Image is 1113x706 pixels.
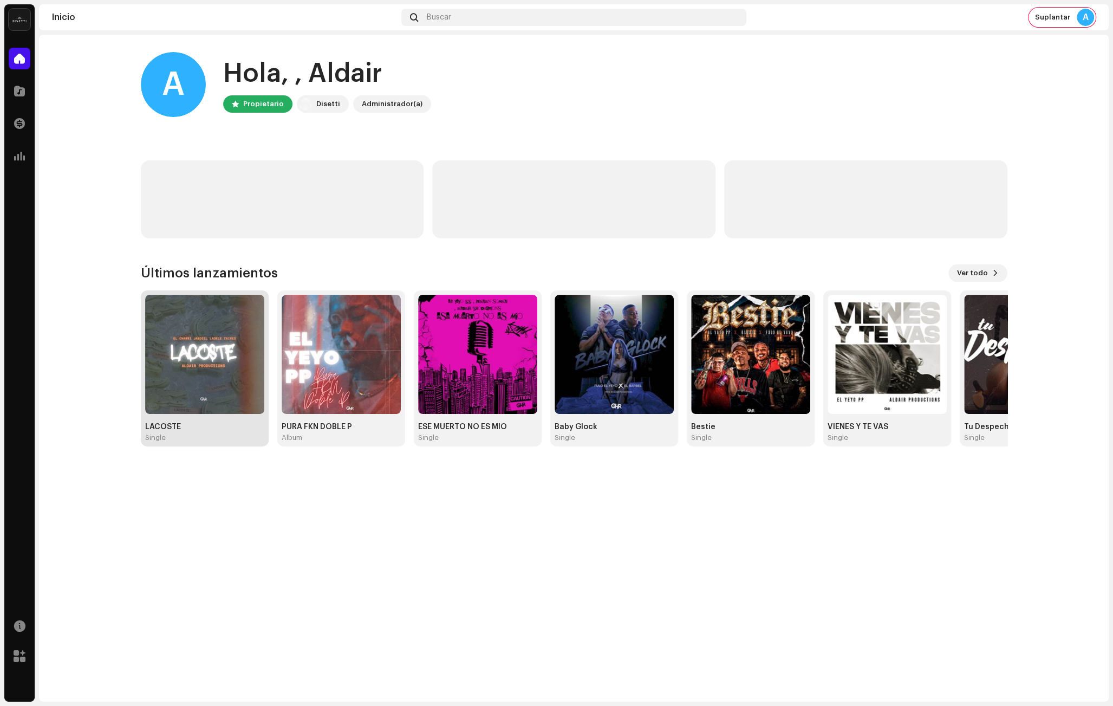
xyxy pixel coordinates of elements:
[282,433,302,442] div: Album
[145,423,264,431] div: LACOSTE
[282,295,401,414] img: 327a3415-54ec-47bf-b4e1-0a1d8b392a87
[964,295,1083,414] img: 458c6d99-edff-44f2-a40b-8d6bf12b9446
[828,433,848,442] div: Single
[141,52,206,117] div: A
[282,423,401,431] div: PURA FKN DOBLE P
[691,295,810,414] img: 11f8d747-79ed-44e3-ab76-1f1738791afd
[957,262,988,284] span: Ver todo
[418,295,537,414] img: d89d75a9-6834-4f2f-b322-8b8ce98d7474
[964,433,985,442] div: Single
[948,264,1007,282] button: Ver todo
[828,423,947,431] div: VIENES Y TE VAS
[52,13,397,22] div: Inicio
[299,98,312,111] img: 02a7c2d3-3c89-4098-b12f-2ff2945c95ee
[964,423,1083,431] div: Tu Despecho
[828,295,947,414] img: 521dfa71-c986-40eb-8291-e914a780221e
[141,264,278,282] h3: Últimos lanzamientos
[145,295,264,414] img: 0776817b-49b3-401b-a054-a993a0ff7f01
[1077,9,1094,26] div: A
[691,423,810,431] div: Bestie
[145,433,166,442] div: Single
[9,9,30,30] img: 02a7c2d3-3c89-4098-b12f-2ff2945c95ee
[418,433,439,442] div: Single
[1035,13,1070,22] span: Suplantar
[223,56,431,91] div: Hola, , Aldair
[243,98,284,111] div: Propietario
[555,433,575,442] div: Single
[418,423,537,431] div: ESE MUERTO NO ES MIO
[691,433,712,442] div: Single
[316,98,340,111] div: Disetti
[427,13,451,22] span: Buscar
[555,295,674,414] img: ff550bdc-2b04-4573-966e-f3f2e57772c0
[362,98,422,111] div: Administrador(a)
[555,423,674,431] div: Baby Glock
